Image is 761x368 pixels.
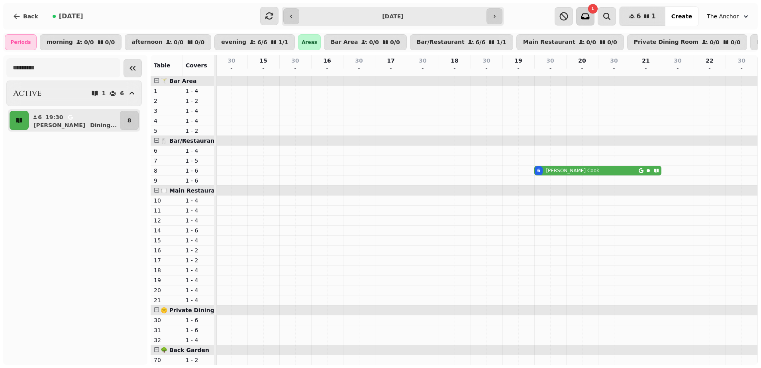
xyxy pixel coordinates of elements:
p: Dining ... [90,121,117,129]
p: 1 - 2 [186,256,211,264]
p: 8 [154,167,179,175]
p: 0 [611,66,617,74]
p: 1 - 2 [186,246,211,254]
span: Table [154,62,171,69]
p: 1 - 4 [186,296,211,304]
p: 0 / 0 [390,39,400,45]
p: 70 [154,356,179,364]
p: 6 [547,66,553,74]
p: 3 [154,107,179,115]
button: Bar/Restaurant6/61/1 [410,34,513,50]
p: 1 - 5 [186,157,211,165]
p: morning [47,39,73,45]
p: 32 [154,336,179,344]
p: 4 [154,117,179,125]
p: 1 - 6 [186,316,211,324]
p: 0 / 0 [369,39,379,45]
div: Periods [5,34,37,50]
p: 30 [419,57,426,65]
p: 5 [154,127,179,135]
span: Covers [186,62,207,69]
p: 0 [451,66,458,74]
p: 1 - 2 [186,127,211,135]
p: 16 [323,57,331,65]
p: 19:30 [45,113,63,121]
p: 2 [154,97,179,105]
p: 10 [154,197,179,205]
p: 1 - 6 [186,167,211,175]
span: Create [671,14,692,19]
p: 0 [483,66,490,74]
p: 1 - 4 [186,147,211,155]
p: 0 / 0 [586,39,596,45]
button: afternoon0/00/0 [125,34,211,50]
p: 0 [675,66,681,74]
p: 0 [643,66,649,74]
p: 6 / 6 [257,39,267,45]
div: Areas [298,34,321,50]
p: 12 [154,216,179,224]
p: 0 / 0 [105,39,115,45]
p: 1 - 4 [186,336,211,344]
span: 🤫 Private Dining Room [161,307,234,313]
span: 1 [591,7,594,11]
p: 19 [154,276,179,284]
p: 0 [420,66,426,74]
p: 30 [546,57,554,65]
p: 1 [154,87,179,95]
p: 9 [154,177,179,185]
h2: Active [13,88,41,99]
button: 619:30[PERSON_NAME]Dining... [30,111,118,130]
p: 21 [642,57,649,65]
p: 1 - 4 [186,236,211,244]
p: 1 - 6 [186,177,211,185]
p: 14 [154,226,179,234]
p: afternoon [131,39,163,45]
p: 6 [154,147,179,155]
p: 30 [228,57,235,65]
span: 🍸 Bar Area [161,78,196,84]
p: 20 [154,286,179,294]
p: 1 - 2 [186,97,211,105]
button: [DATE] [46,7,90,26]
button: morning0/00/0 [40,34,122,50]
p: 0 [388,66,394,74]
span: 1 [651,13,656,20]
p: 1 [102,91,106,96]
p: 0 / 0 [174,39,184,45]
p: 0 / 0 [84,39,94,45]
p: 0 [324,66,330,74]
span: [DATE] [59,13,83,20]
span: 6 [637,13,641,20]
p: 17 [387,57,394,65]
p: 1 - 4 [186,197,211,205]
p: 8 [127,116,131,124]
p: 0 / 0 [731,39,741,45]
p: 16 [154,246,179,254]
p: 18 [154,266,179,274]
p: 6 / 6 [476,39,486,45]
span: 🍴 Bar/Restaurant [161,138,217,144]
p: 30 [610,57,618,65]
p: 0 [515,66,522,74]
p: [PERSON_NAME] Cook [546,167,599,174]
button: The Anchor [702,9,755,24]
p: 19 [514,57,522,65]
button: Private Dining Room0/00/0 [627,34,747,50]
p: 30 [674,57,681,65]
p: 30 [291,57,299,65]
p: 17 [154,256,179,264]
p: 1 - 4 [186,117,211,125]
p: 0 / 0 [607,39,617,45]
button: Create [665,7,698,26]
p: 1 - 4 [186,207,211,215]
p: 1 - 4 [186,276,211,284]
span: 🍽️ Main Restaurant [161,187,222,194]
p: 1 - 4 [186,216,211,224]
p: 30 [355,57,363,65]
p: 11 [154,207,179,215]
p: 0 [579,66,585,74]
p: Main Restaurant [523,39,575,45]
p: 30 [738,57,745,65]
p: 1 - 4 [186,87,211,95]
